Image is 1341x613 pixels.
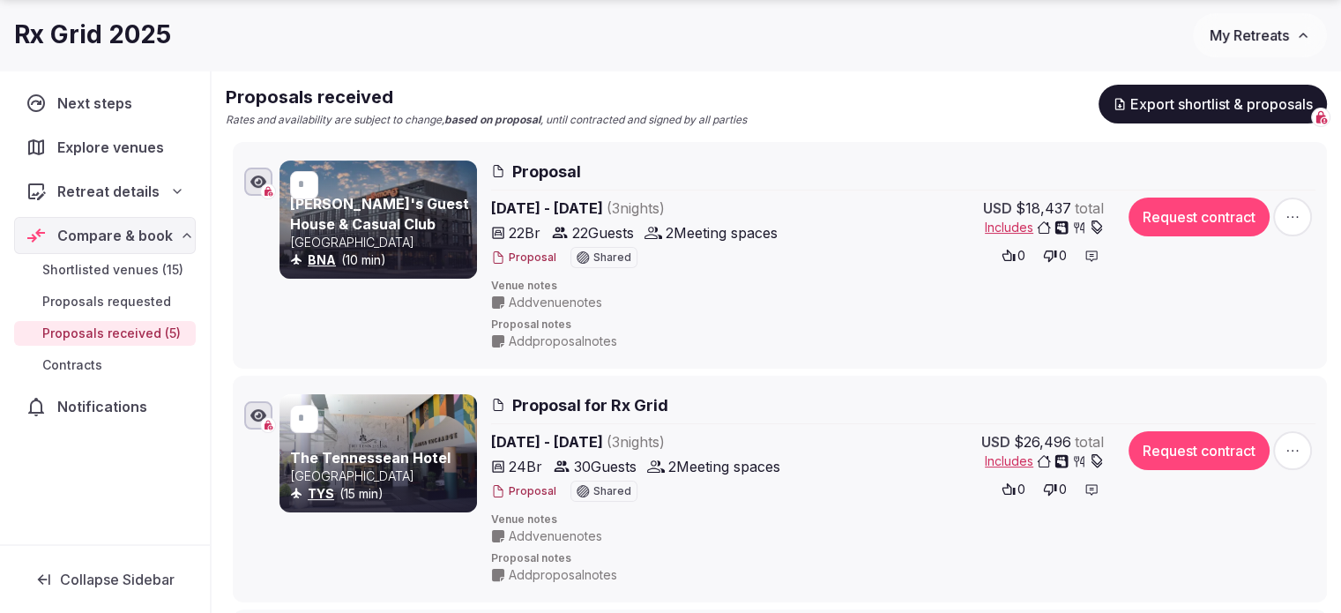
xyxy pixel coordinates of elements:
span: [DATE] - [DATE] [491,431,801,452]
div: (15 min) [290,485,473,503]
span: Proposal notes [491,318,1315,333]
span: $26,496 [1014,431,1071,452]
button: Proposal [491,484,556,499]
a: Explore venues [14,129,196,166]
span: 30 Guests [574,456,637,477]
span: 24 Br [509,456,542,477]
button: Includes [985,452,1104,470]
button: Collapse Sidebar [14,560,196,599]
span: Venue notes [491,279,1315,294]
button: Request contract [1129,198,1270,236]
span: Shortlisted venues (15) [42,261,183,279]
span: Add proposal notes [509,333,617,350]
a: The Tennessean Hotel [290,449,451,467]
button: 0 [996,477,1031,502]
span: Shared [593,486,631,497]
a: [PERSON_NAME]'s Guest House & Casual Club [290,195,469,232]
p: [GEOGRAPHIC_DATA] [290,467,473,485]
span: 0 [1017,247,1025,265]
span: Proposals requested [42,293,171,310]
a: Shortlisted venues (15) [14,258,196,282]
span: 2 Meeting spaces [666,222,778,243]
button: Includes [985,219,1104,236]
h2: Proposals received [226,85,747,109]
span: $18,437 [1016,198,1071,219]
span: 0 [1059,247,1067,265]
a: Contracts [14,353,196,378]
span: Venue notes [491,512,1315,527]
span: 0 [1017,481,1025,498]
span: Contracts [42,356,102,374]
span: Add venue notes [509,294,602,311]
span: Proposal notes [491,551,1315,566]
span: ( 3 night s ) [607,433,665,451]
button: Export shortlist & proposals [1099,85,1327,123]
div: (10 min) [290,251,473,269]
span: [DATE] - [DATE] [491,198,801,219]
span: Proposal for Rx Grid [512,394,668,416]
span: 22 Br [509,222,540,243]
span: Compare & book [57,225,173,246]
p: Rates and availability are subject to change, , until contracted and signed by all parties [226,113,747,128]
span: Explore venues [57,137,171,158]
span: Shared [593,252,631,263]
a: Proposals requested [14,289,196,314]
a: Proposals received (5) [14,321,196,346]
a: BNA [308,252,336,267]
span: ( 3 night s ) [607,199,665,217]
strong: based on proposal [444,113,540,126]
span: total [1075,198,1104,219]
span: total [1075,431,1104,452]
button: 0 [1038,243,1072,268]
span: Next steps [57,93,139,114]
span: 0 [1059,481,1067,498]
span: USD [983,198,1012,219]
button: Request contract [1129,431,1270,470]
span: My Retreats [1210,26,1289,44]
button: My Retreats [1193,13,1327,57]
button: Proposal [491,250,556,265]
p: [GEOGRAPHIC_DATA] [290,234,473,251]
span: Proposals received (5) [42,325,181,342]
span: 22 Guests [572,222,634,243]
span: Add proposal notes [509,566,617,584]
span: Retreat details [57,181,160,202]
span: Add venue notes [509,527,602,545]
button: 0 [1038,477,1072,502]
a: Next steps [14,85,196,122]
h1: Rx Grid 2025 [14,18,171,52]
a: TYS [308,486,334,501]
span: Proposal [512,161,581,183]
a: Notifications [14,388,196,425]
button: 0 [996,243,1031,268]
span: 2 Meeting spaces [668,456,780,477]
span: Notifications [57,396,154,417]
span: Collapse Sidebar [60,571,175,588]
span: USD [981,431,1010,452]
